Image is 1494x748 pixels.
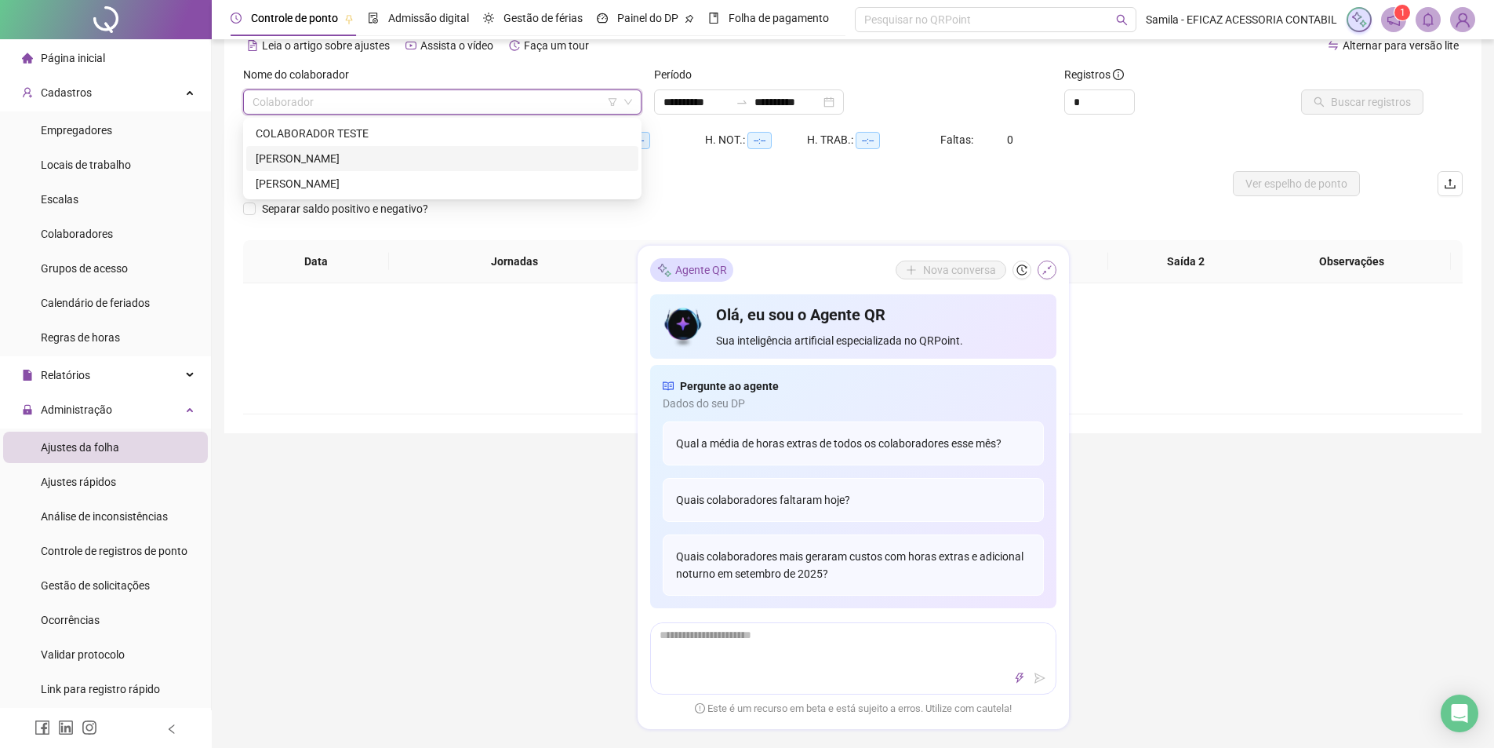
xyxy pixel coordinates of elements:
span: file [22,370,33,381]
span: home [22,53,33,64]
span: bell [1421,13,1435,27]
span: Validar protocolo [41,648,125,661]
th: Saída 1 [796,240,952,283]
span: pushpin [344,14,354,24]
span: linkedin [58,720,74,735]
button: Ver espelho de ponto [1233,171,1360,196]
th: Saída 2 [1108,240,1264,283]
button: send [1031,669,1049,688]
span: Pergunte ao agente [680,378,779,395]
span: to [736,96,748,108]
span: Controle de registros de ponto [41,545,187,557]
span: lock [22,404,33,415]
span: user-add [22,87,33,98]
span: Ajustes rápidos [41,476,116,488]
div: JHONES ALVES DE ANHAIA [246,171,638,196]
span: Calendário de feriados [41,297,150,309]
th: Entrada 1 [640,240,796,283]
span: 1 [1400,7,1405,18]
button: Nova conversa [896,261,1006,279]
span: Registros [1064,66,1124,83]
span: Ocorrências [41,614,100,626]
span: dashboard [597,13,608,24]
th: Observações [1252,240,1451,283]
span: swap [1328,40,1339,51]
span: upload [1444,177,1456,190]
span: Leia o artigo sobre ajustes [262,39,390,52]
span: swap-right [736,96,748,108]
span: Sua inteligência artificial especializada no QRPoint. [716,332,1043,349]
span: instagram [82,720,97,735]
label: Período [654,66,702,83]
span: Este é um recurso em beta e está sujeito a erros. Utilize com cautela! [695,701,1012,717]
span: Faça um tour [524,39,589,52]
span: Colaboradores [41,228,113,240]
span: Relatórios [41,369,90,381]
span: Página inicial [41,52,105,64]
span: Observações [1265,253,1438,270]
div: HE 3: [603,131,705,149]
span: 0 [1007,133,1013,146]
span: read [663,378,674,395]
span: Análise de inconsistências [41,510,168,523]
th: Jornadas [389,240,640,283]
span: history [1016,265,1027,275]
span: search [1116,14,1128,26]
img: sparkle-icon.fc2bf0ac1784a2077858766a79e2daf3.svg [1350,11,1368,28]
div: Qual a média de horas extras de todos os colaboradores esse mês? [663,421,1044,465]
span: Link para registro rápido [41,683,160,695]
span: Dados do seu DP [663,395,1044,412]
span: Locais de trabalho [41,159,131,171]
button: thunderbolt [1010,669,1029,688]
div: H. NOT.: [705,131,807,149]
span: filter [608,97,617,107]
span: shrink [1041,265,1052,275]
div: Quais colaboradores mais geraram custos com horas extras e adicional noturno em setembro de 2025? [663,535,1044,596]
span: facebook [35,720,50,735]
span: left [166,724,177,735]
span: Faltas: [940,133,976,146]
button: Buscar registros [1301,89,1423,115]
span: Samila - EFICAZ ACESSORIA CONTABIL [1146,11,1337,28]
span: info-circle [1113,69,1124,80]
span: Regras de horas [41,331,120,344]
span: Gestão de férias [503,12,583,24]
div: Quais colaboradores faltaram hoje? [663,478,1044,522]
label: Nome do colaborador [243,66,359,83]
th: Data [243,240,389,283]
div: [PERSON_NAME] [256,175,629,192]
div: COLABORADOR TESTE [256,125,629,142]
span: Administração [41,403,112,416]
span: Escalas [41,193,78,206]
div: Open Intercom Messenger [1441,695,1478,732]
span: file-text [247,40,258,51]
div: [PERSON_NAME] [256,150,629,167]
span: Grupos de acesso [41,262,128,275]
span: clock-circle [231,13,242,24]
h4: Olá, eu sou o Agente QR [716,304,1043,326]
span: Painel do DP [617,12,678,24]
span: exclamation-circle [695,702,705,713]
img: sparkle-icon.fc2bf0ac1784a2077858766a79e2daf3.svg [656,261,672,278]
span: Separar saldo positivo e negativo? [256,200,434,217]
span: book [708,13,719,24]
span: Ajustes da folha [41,441,119,454]
span: history [509,40,520,51]
span: Assista o vídeo [420,39,493,52]
th: Entrada 2 [952,240,1108,283]
span: down [623,97,633,107]
span: pushpin [685,14,694,24]
img: 94549 [1451,8,1474,31]
span: Empregadores [41,124,112,137]
div: H. TRAB.: [807,131,940,149]
img: icon [663,304,704,349]
div: DAIANE MIECIKOWSKI [246,146,638,171]
div: COLABORADOR TESTE [246,121,638,146]
span: --:-- [747,132,772,149]
span: sun [483,13,494,24]
span: --:-- [856,132,880,149]
span: Gestão de solicitações [41,579,150,592]
span: Cadastros [41,86,92,99]
span: Folha de pagamento [729,12,829,24]
span: thunderbolt [1014,673,1025,684]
